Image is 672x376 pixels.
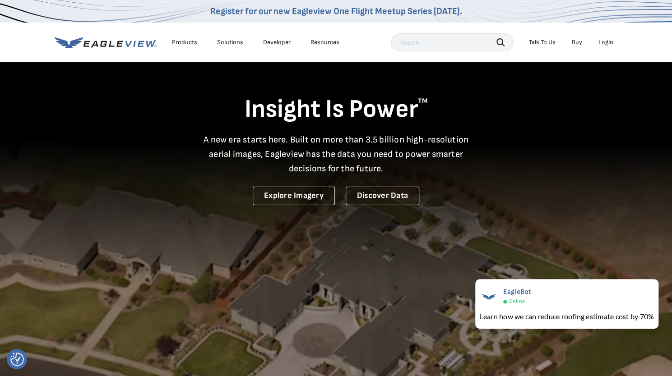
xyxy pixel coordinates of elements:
[503,288,532,296] span: EagleBot
[391,33,514,51] input: Search
[10,353,24,366] img: Revisit consent button
[480,311,654,322] div: Learn how we can reduce roofing estimate cost by 70%
[10,353,24,366] button: Consent Preferences
[198,133,474,176] p: A new era starts here. Built on more than 3.5 billion high-resolution aerial images, Eagleview ha...
[346,187,419,205] a: Discover Data
[418,97,428,105] sup: TM
[529,38,556,46] div: Talk To Us
[217,38,243,46] div: Solutions
[263,38,291,46] a: Developer
[253,187,335,205] a: Explore Imagery
[172,38,197,46] div: Products
[509,298,525,305] span: Online
[480,288,498,306] img: EagleBot
[598,38,613,46] div: Login
[572,38,582,46] a: Buy
[311,38,339,46] div: Resources
[210,6,462,17] a: Register for our new Eagleview One Flight Meetup Series [DATE].
[55,94,618,125] h1: Insight Is Power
